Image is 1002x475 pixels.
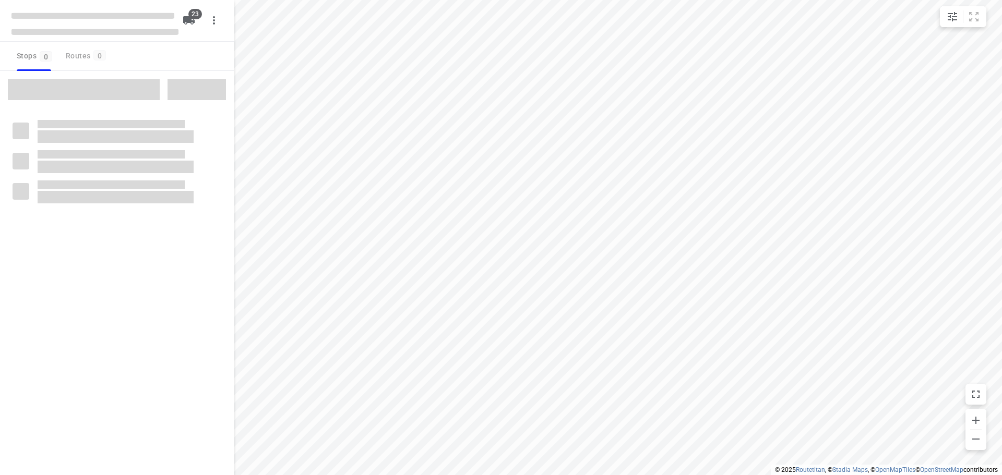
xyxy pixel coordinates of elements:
[796,466,825,473] a: Routetitan
[920,466,963,473] a: OpenStreetMap
[832,466,868,473] a: Stadia Maps
[940,6,986,27] div: small contained button group
[942,6,963,27] button: Map settings
[775,466,998,473] li: © 2025 , © , © © contributors
[875,466,915,473] a: OpenMapTiles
